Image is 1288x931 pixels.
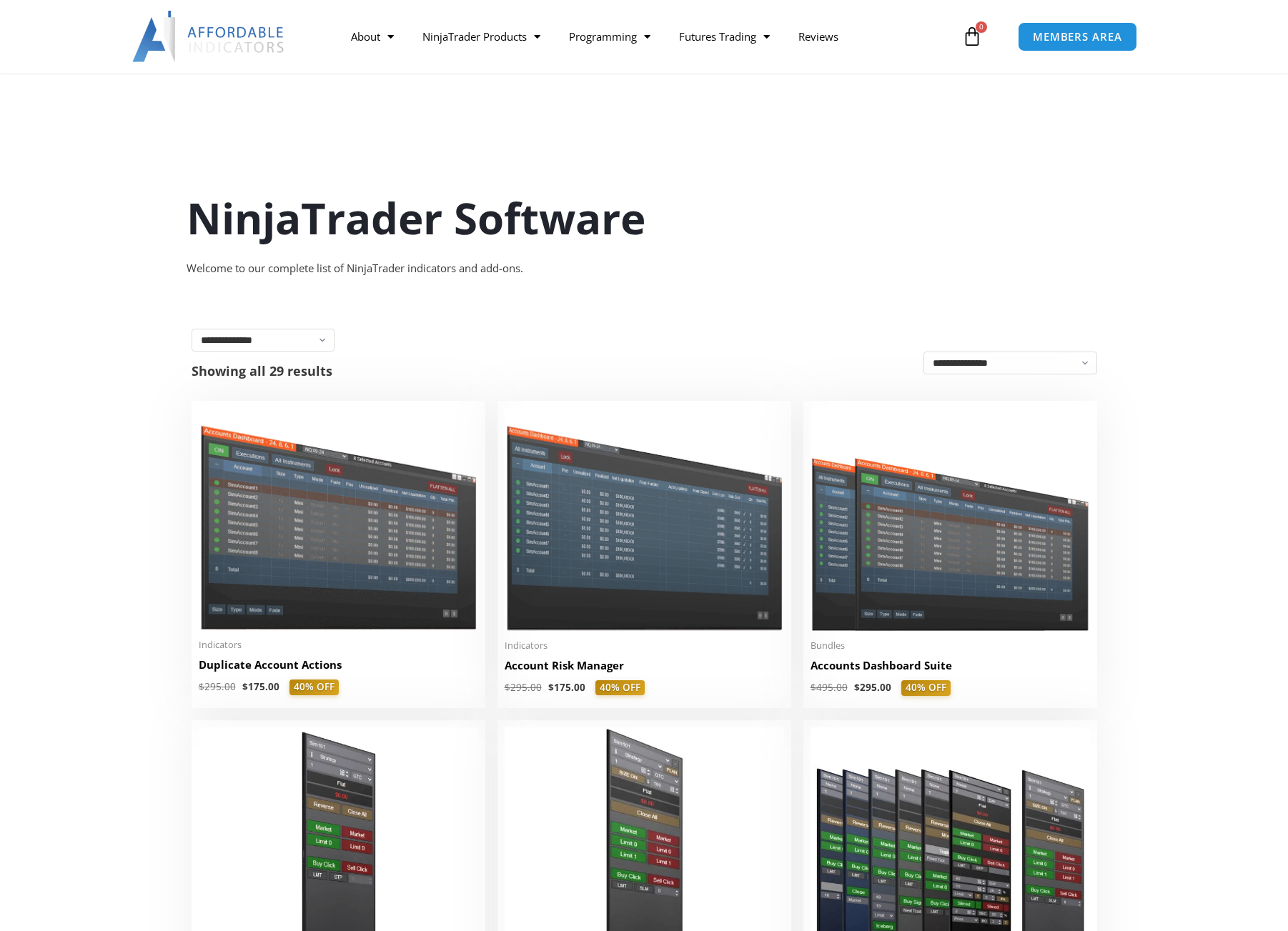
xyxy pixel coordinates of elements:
h2: Accounts Dashboard Suite [811,658,1090,673]
span: $ [505,681,510,694]
h1: NinjaTrader Software [187,188,1101,248]
span: 40% OFF [901,680,951,696]
a: Futures Trading [665,20,784,53]
span: Indicators [505,639,784,652]
span: 40% OFF [595,680,645,696]
a: Reviews [784,20,853,53]
bdi: 495.00 [811,681,848,694]
img: LogoAI | Affordable Indicators – NinjaTrader [132,11,286,62]
h2: Duplicate Account Actions [199,657,478,672]
bdi: 175.00 [242,680,279,693]
nav: Menu [337,20,958,53]
a: Accounts Dashboard Suite [811,658,1090,680]
img: Accounts Dashboard Suite [811,408,1090,631]
span: $ [199,680,204,693]
span: $ [548,681,554,694]
a: Programming [555,20,665,53]
bdi: 175.00 [548,681,585,694]
span: Bundles [811,639,1090,652]
img: Account Risk Manager [505,408,784,630]
span: 40% OFF [289,679,339,695]
a: About [337,20,408,53]
h2: Account Risk Manager [505,658,784,673]
a: Account Risk Manager [505,658,784,680]
a: 0 [941,16,1004,57]
select: Shop order [923,352,1097,374]
p: Showing all 29 results [192,364,332,377]
span: Indicators [199,639,478,651]
span: $ [854,681,860,694]
bdi: 295.00 [505,681,542,694]
div: Welcome to our complete list of NinjaTrader indicators and add-ons. [187,259,1101,279]
span: 0 [976,21,987,33]
a: MEMBERS AREA [1018,22,1137,51]
span: MEMBERS AREA [1033,31,1122,42]
a: Duplicate Account Actions [199,657,478,679]
bdi: 295.00 [199,680,236,693]
bdi: 295.00 [854,681,891,694]
img: Duplicate Account Actions [199,408,478,630]
span: $ [242,680,248,693]
a: NinjaTrader Products [408,20,555,53]
span: $ [811,681,816,694]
